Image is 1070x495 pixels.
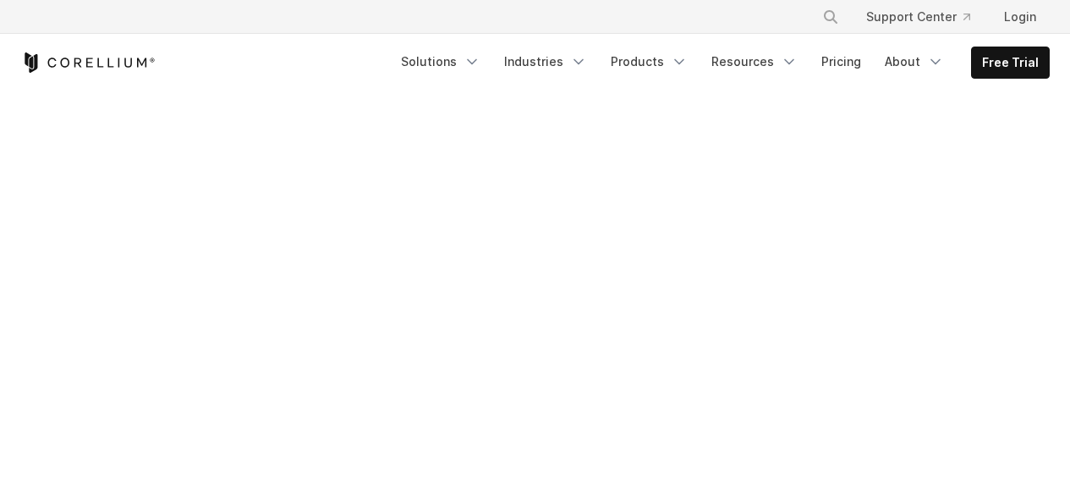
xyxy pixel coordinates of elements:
[391,47,1050,79] div: Navigation Menu
[990,2,1050,32] a: Login
[21,52,156,73] a: Corellium Home
[701,47,808,77] a: Resources
[853,2,984,32] a: Support Center
[972,47,1049,78] a: Free Trial
[391,47,491,77] a: Solutions
[601,47,698,77] a: Products
[494,47,597,77] a: Industries
[815,2,846,32] button: Search
[802,2,1050,32] div: Navigation Menu
[811,47,871,77] a: Pricing
[875,47,954,77] a: About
